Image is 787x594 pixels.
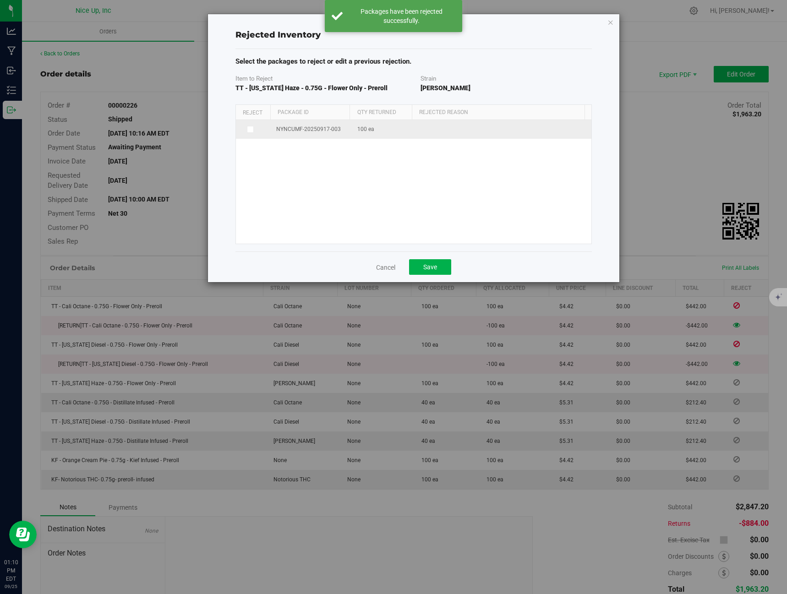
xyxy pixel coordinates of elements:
[376,263,395,272] a: Cancel
[276,125,341,134] span: NYNCUMF-20250917-003
[235,75,273,82] span: Item to Reject
[412,105,585,120] th: Rejected Reason
[423,263,437,271] span: Save
[421,84,470,92] span: [PERSON_NAME]
[270,105,350,120] th: Package Id
[236,105,270,120] th: Reject
[357,125,374,134] span: 100 ea
[9,521,37,548] iframe: Resource center
[357,109,396,115] span: Qty Returned
[409,259,451,275] button: Save
[235,84,388,92] span: TT - [US_STATE] Haze - 0.75G - Flower Only - Preroll
[235,57,411,65] span: Select the packages to reject or edit a previous rejection.
[235,29,592,41] div: Rejected Inventory
[348,7,455,25] div: Packages have been rejected successfully.
[421,75,436,82] span: Strain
